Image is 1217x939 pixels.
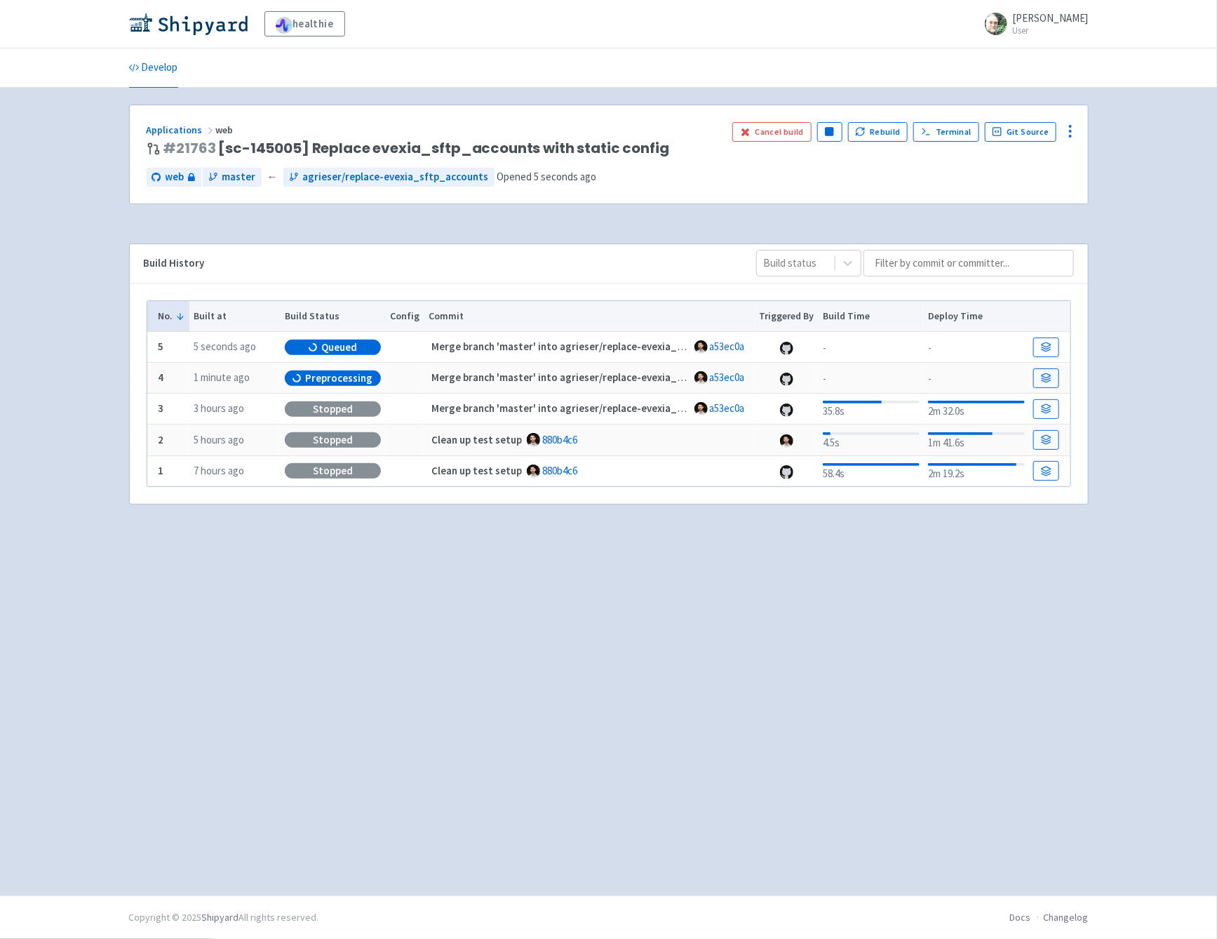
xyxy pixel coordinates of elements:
div: Stopped [285,463,381,479]
th: Config [386,301,424,332]
th: Build Time [819,301,924,332]
span: master [222,169,256,185]
div: 58.4s [823,460,919,482]
span: [sc-145005] Replace evexia_sftp_accounts with static config [163,140,669,156]
div: - [928,338,1024,357]
button: Pause [817,122,842,142]
b: 4 [159,371,164,384]
img: Shipyard logo [129,13,248,35]
a: master [203,168,262,187]
a: a53ec0a [710,371,745,384]
th: Build Status [281,301,386,332]
a: healthie [264,11,345,36]
strong: Merge branch 'master' into agrieser/replace-evexia_sftp_accounts [431,340,746,353]
b: 1 [159,464,164,477]
div: 1m 41.6s [928,429,1024,451]
time: 1 minute ago [194,371,250,384]
span: Opened [497,170,597,183]
time: 5 hours ago [194,433,244,446]
button: No. [159,309,185,324]
a: [PERSON_NAME] User [976,13,1089,35]
small: User [1013,26,1089,35]
th: Triggered By [755,301,819,332]
div: Build History [144,255,734,272]
th: Commit [424,301,755,332]
input: Filter by commit or committer... [863,250,1074,277]
b: 5 [159,340,164,353]
a: Shipyard [202,911,239,924]
a: a53ec0a [710,340,745,353]
time: 5 seconds ago [534,170,597,183]
a: Terminal [913,122,979,142]
div: - [823,368,919,387]
a: Build Details [1033,368,1058,388]
button: Cancel build [732,122,812,142]
div: Copyright © 2025 All rights reserved. [129,910,319,925]
th: Built at [189,301,281,332]
a: web [147,168,201,187]
a: Changelog [1044,911,1089,924]
div: 4.5s [823,429,919,451]
strong: Merge branch 'master' into agrieser/replace-evexia_sftp_accounts [431,401,746,415]
div: 2m 19.2s [928,460,1024,482]
span: ← [267,169,278,185]
span: Preprocessing [305,371,372,385]
div: - [823,338,919,357]
strong: Merge branch 'master' into agrieser/replace-evexia_sftp_accounts [431,371,746,384]
a: Build Details [1033,338,1058,357]
span: agrieser/replace-evexia_sftp_accounts [303,169,489,185]
a: Applications [147,124,216,136]
b: 2 [159,433,164,446]
a: Build Details [1033,399,1058,419]
a: 880b4c6 [542,433,577,446]
a: #21763 [163,138,216,158]
time: 3 hours ago [194,401,244,415]
a: 880b4c6 [542,464,577,477]
a: Build Details [1033,461,1058,481]
strong: Clean up test setup [431,464,522,477]
div: 2m 32.0s [928,398,1024,420]
a: Build Details [1033,430,1058,450]
a: agrieser/replace-evexia_sftp_accounts [283,168,495,187]
strong: Clean up test setup [431,433,522,446]
time: 5 seconds ago [194,340,256,353]
time: 7 hours ago [194,464,244,477]
button: Rebuild [848,122,908,142]
span: web [216,124,236,136]
a: Develop [129,48,178,88]
div: Stopped [285,401,381,417]
b: 3 [159,401,164,415]
div: Stopped [285,432,381,448]
div: - [928,368,1024,387]
a: Docs [1010,911,1031,924]
a: a53ec0a [710,401,745,415]
th: Deploy Time [924,301,1029,332]
a: Git Source [985,122,1057,142]
div: 35.8s [823,398,919,420]
span: web [166,169,184,185]
span: [PERSON_NAME] [1013,11,1089,25]
span: Queued [321,340,357,354]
